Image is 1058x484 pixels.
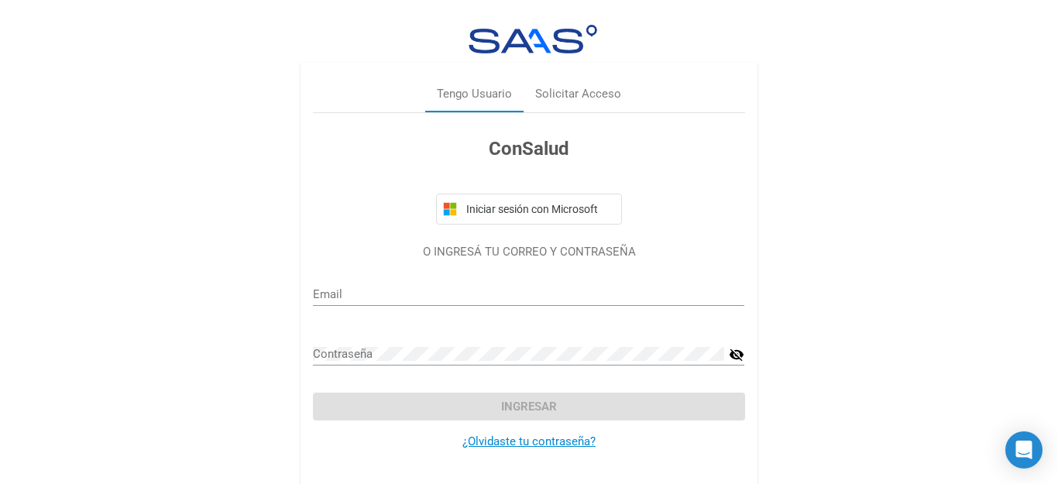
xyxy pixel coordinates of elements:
div: Open Intercom Messenger [1005,431,1043,469]
div: Solicitar Acceso [535,85,621,103]
button: Iniciar sesión con Microsoft [436,194,622,225]
a: ¿Olvidaste tu contraseña? [462,434,596,448]
span: Iniciar sesión con Microsoft [463,203,615,215]
h3: ConSalud [313,135,744,163]
mat-icon: visibility_off [729,345,744,364]
p: O INGRESÁ TU CORREO Y CONTRASEÑA [313,243,744,261]
span: Ingresar [501,400,557,414]
div: Tengo Usuario [437,85,512,103]
button: Ingresar [313,393,744,420]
